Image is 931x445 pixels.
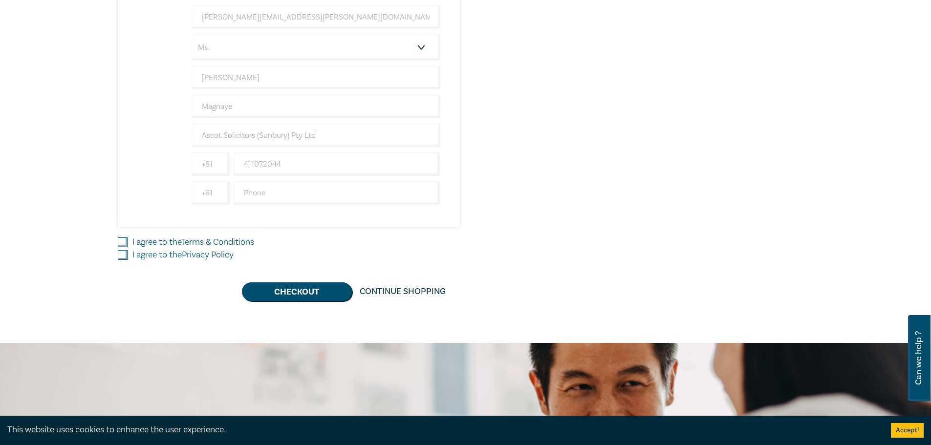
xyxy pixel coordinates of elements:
input: Last Name* [192,95,440,118]
input: Attendee Email* [192,5,440,29]
input: +61 [192,181,230,205]
input: Mobile* [234,152,440,176]
a: Privacy Policy [182,249,234,260]
input: +61 [192,152,230,176]
h2: Stay informed. [118,413,348,438]
a: Continue Shopping [352,282,454,301]
span: Can we help ? [914,321,923,395]
label: I agree to the [132,236,254,249]
label: I agree to the [132,249,234,261]
button: Checkout [242,282,352,301]
input: First Name* [192,66,440,89]
input: Phone [234,181,440,205]
input: Company [192,124,440,147]
button: Accept cookies [891,423,924,438]
a: Terms & Conditions [181,236,254,248]
div: This website uses cookies to enhance the user experience. [7,424,876,436]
